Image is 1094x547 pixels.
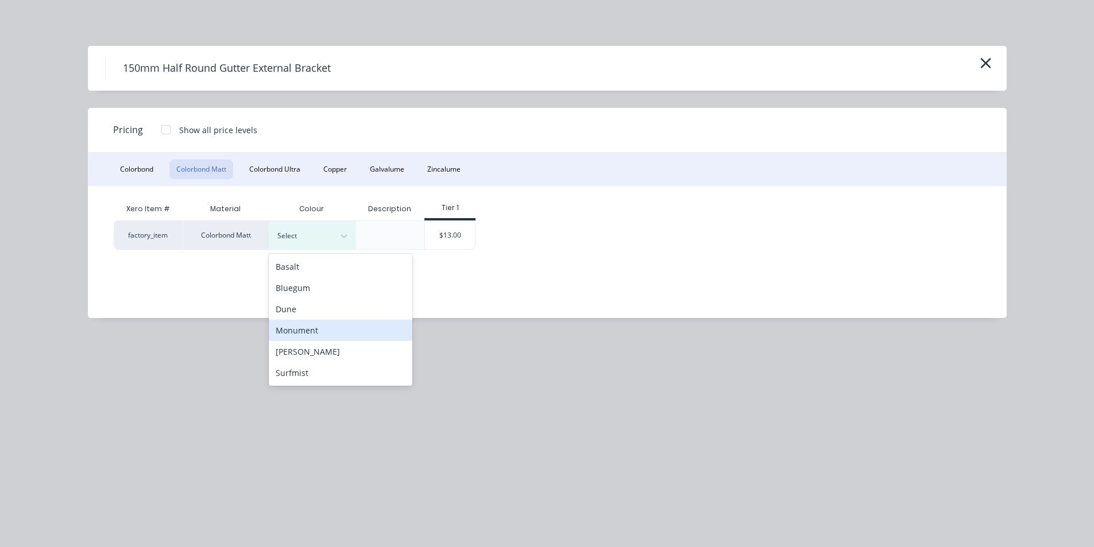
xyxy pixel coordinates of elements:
div: Bluegum [269,277,412,298]
button: Colorbond [113,160,160,179]
div: Show all price levels [179,124,257,136]
button: Galvalume [363,160,411,179]
button: Colorbond Matt [169,160,233,179]
div: factory_item [114,220,183,250]
button: Zincalume [420,160,467,179]
button: Colorbond Ultra [242,160,307,179]
div: Description [359,195,420,223]
div: Tier 1 [424,203,476,213]
div: Colour [269,197,355,220]
button: Copper [316,160,354,179]
div: Basalt [269,256,412,277]
div: Xero Item # [114,197,183,220]
div: Colorbond Matt [183,220,269,250]
div: Material [183,197,269,220]
div: Monument [269,320,412,341]
div: Surfmist [269,362,412,383]
div: Dune [269,298,412,320]
span: Pricing [113,123,143,137]
h4: 150mm Half Round Gutter External Bracket [105,57,348,79]
div: [PERSON_NAME] [269,341,412,362]
div: $13.00 [425,221,475,249]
